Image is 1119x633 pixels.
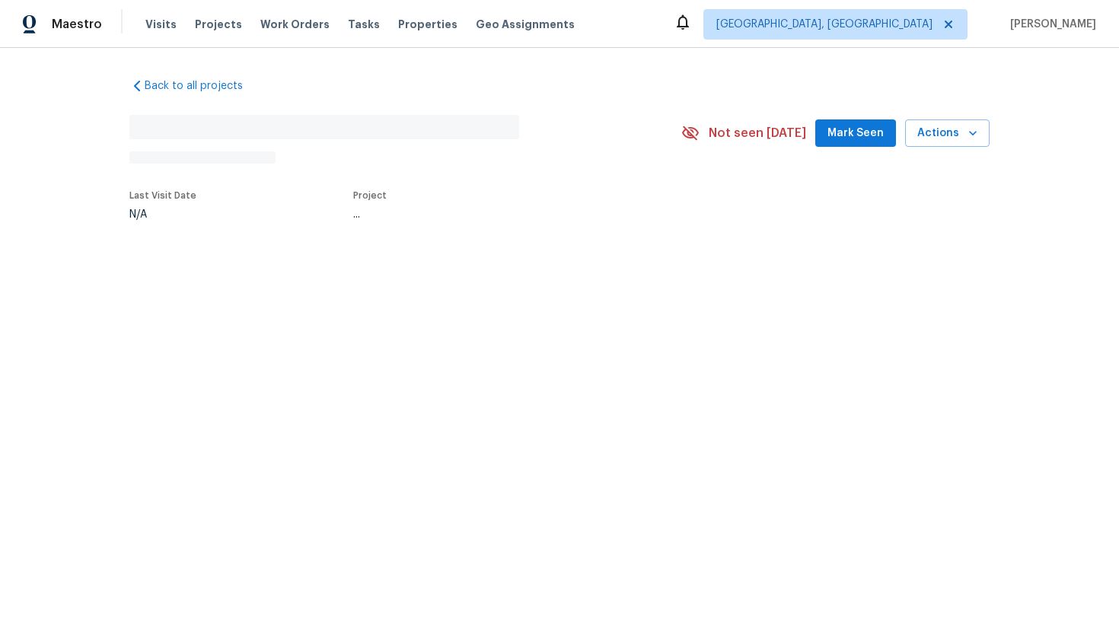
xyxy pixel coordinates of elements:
span: [GEOGRAPHIC_DATA], [GEOGRAPHIC_DATA] [716,17,932,32]
span: Not seen [DATE] [709,126,806,141]
span: Last Visit Date [129,191,196,200]
span: Work Orders [260,17,330,32]
span: Tasks [348,19,380,30]
div: N/A [129,209,196,220]
span: Mark Seen [827,124,884,143]
span: Properties [398,17,457,32]
span: Actions [917,124,977,143]
span: Project [353,191,387,200]
button: Actions [905,119,990,148]
span: Maestro [52,17,102,32]
a: Back to all projects [129,78,276,94]
span: [PERSON_NAME] [1004,17,1096,32]
button: Mark Seen [815,119,896,148]
span: Projects [195,17,242,32]
span: Geo Assignments [476,17,575,32]
div: ... [353,209,646,220]
span: Visits [145,17,177,32]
